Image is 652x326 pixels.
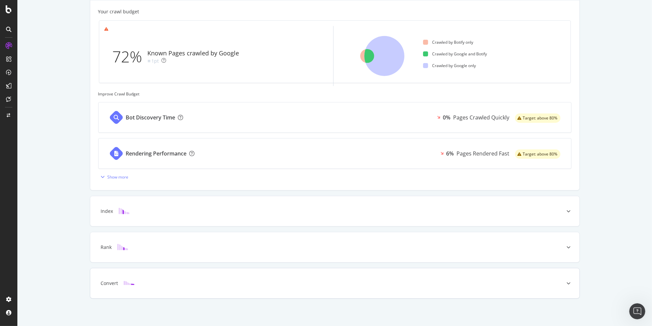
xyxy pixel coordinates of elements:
[101,208,113,215] div: Index
[423,63,476,68] div: Crawled by Google only
[117,244,128,250] img: block-icon
[423,51,487,57] div: Crawled by Google and Botify
[148,49,239,58] div: Known Pages crawled by Google
[629,303,645,319] iframe: Intercom live chat
[101,280,118,287] div: Convert
[453,114,510,121] div: Pages Crawled Quickly
[148,60,150,62] img: Equal
[98,91,571,97] div: Improve Crawl Budget
[108,174,129,180] div: Show more
[443,114,451,121] div: 0%
[126,150,187,157] div: Rendering Performance
[98,138,571,169] a: Rendering Performance6%Pages Rendered Fastwarning label
[124,280,134,286] img: block-icon
[515,113,560,123] div: warning label
[457,150,510,157] div: Pages Rendered Fast
[446,150,454,157] div: 6%
[423,39,473,45] div: Crawled by Botify only
[101,244,112,251] div: Rank
[98,102,571,133] a: Bot Discovery Time0%Pages Crawled Quicklywarning label
[523,152,558,156] span: Target: above 80%
[523,116,558,120] span: Target: above 80%
[119,208,129,214] img: block-icon
[126,114,175,121] div: Bot Discovery Time
[98,8,139,15] div: Your crawl budget
[113,46,148,68] div: 72%
[152,58,159,64] div: 1pt
[98,172,129,182] button: Show more
[515,149,560,159] div: warning label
